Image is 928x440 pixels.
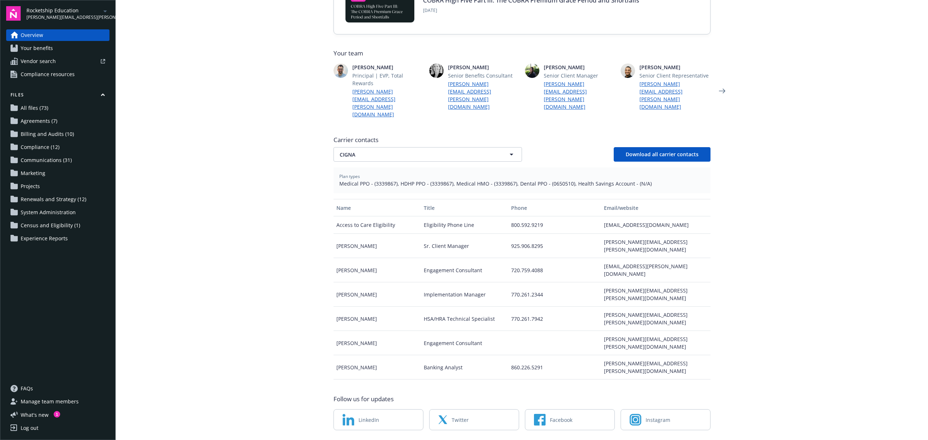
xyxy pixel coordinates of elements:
a: Experience Reports [6,233,109,244]
span: Overview [21,29,43,41]
div: HSA/HRA Technical Specialist [421,307,508,331]
img: photo [621,63,635,78]
span: Manage team members [21,396,79,407]
div: Log out [21,422,38,434]
span: Carrier contacts [333,136,710,144]
span: System Administration [21,207,76,218]
div: 1 [54,411,60,418]
span: Senior Client Representative [639,72,710,79]
div: 770.261.2344 [508,282,601,307]
div: [PERSON_NAME] [333,331,421,355]
span: Agreements (7) [21,115,57,127]
span: Billing and Audits (10) [21,128,74,140]
span: [PERSON_NAME] [352,63,423,71]
div: Engagement Consultant [421,258,508,282]
img: navigator-logo.svg [6,6,21,21]
span: [DATE] [423,7,639,14]
div: [PERSON_NAME] [333,282,421,307]
div: [PERSON_NAME] [333,379,421,404]
a: Agreements (7) [6,115,109,127]
button: Name [333,199,421,216]
div: Phone [511,204,598,212]
div: 770.261.7942 [508,307,601,331]
button: Download all carrier contacts [614,147,710,162]
span: Senior Client Manager [544,72,615,79]
div: [PERSON_NAME] [333,258,421,282]
div: [PERSON_NAME][EMAIL_ADDRESS][PERSON_NAME][DOMAIN_NAME] [601,355,710,379]
div: [PERSON_NAME][EMAIL_ADDRESS][PERSON_NAME][DOMAIN_NAME] [601,379,710,404]
span: Census and Eligibility (1) [21,220,80,231]
img: photo [429,63,444,78]
a: System Administration [6,207,109,218]
span: FAQs [21,383,33,394]
button: Rocketship Education[PERSON_NAME][EMAIL_ADDRESS][PERSON_NAME][DOMAIN_NAME]arrowDropDown [26,6,109,21]
a: [PERSON_NAME][EMAIL_ADDRESS][PERSON_NAME][DOMAIN_NAME] [544,80,615,111]
a: Compliance resources [6,69,109,80]
div: [PERSON_NAME] [333,307,421,331]
span: Download all carrier contacts [626,151,699,158]
a: [PERSON_NAME][EMAIL_ADDRESS][PERSON_NAME][DOMAIN_NAME] [352,88,423,118]
a: Projects [6,180,109,192]
div: Eligibility Phone Line [421,216,508,234]
a: All files (73) [6,102,109,114]
span: Compliance resources [21,69,75,80]
div: 925.906.8295 [508,234,601,258]
span: Senior Benefits Consultant [448,72,519,79]
button: Title [421,199,508,216]
button: Email/website [601,199,710,216]
span: CIGNA [340,151,490,158]
div: 804.904.6095 [508,379,601,404]
a: Billing and Audits (10) [6,128,109,140]
a: Instagram [621,409,710,430]
div: [EMAIL_ADDRESS][DOMAIN_NAME] [601,216,710,234]
span: Rocketship Education [26,7,101,14]
button: Phone [508,199,601,216]
span: Instagram [646,416,670,424]
a: Your benefits [6,42,109,54]
span: [PERSON_NAME] [544,63,615,71]
span: Vendor search [21,55,56,67]
div: [PERSON_NAME][EMAIL_ADDRESS][PERSON_NAME][DOMAIN_NAME] [601,234,710,258]
span: Plan types [339,173,705,180]
a: arrowDropDown [101,7,109,15]
span: [PERSON_NAME][EMAIL_ADDRESS][PERSON_NAME][DOMAIN_NAME] [26,14,101,21]
a: Communications (31) [6,154,109,166]
a: Marketing [6,167,109,179]
div: Sr. Client Manager [421,234,508,258]
div: [PERSON_NAME][EMAIL_ADDRESS][PERSON_NAME][DOMAIN_NAME] [601,282,710,307]
span: All files (73) [21,102,48,114]
a: Renewals and Strategy (12) [6,194,109,205]
span: [PERSON_NAME] [448,63,519,71]
a: Compliance (12) [6,141,109,153]
span: Communications (31) [21,154,72,166]
div: Banking Analyst [421,355,508,379]
div: [PERSON_NAME] [333,355,421,379]
div: Title [424,204,505,212]
div: [PERSON_NAME][EMAIL_ADDRESS][PERSON_NAME][DOMAIN_NAME] [601,331,710,355]
span: Projects [21,180,40,192]
span: What ' s new [21,411,49,419]
img: photo [525,63,539,78]
a: FAQs [6,383,109,394]
div: [EMAIL_ADDRESS][PERSON_NAME][DOMAIN_NAME] [601,258,710,282]
span: LinkedIn [359,416,379,424]
div: Implementation Manager [421,282,508,307]
span: Principal | EVP, Total Rewards [352,72,423,87]
span: Facebook [550,416,572,424]
a: Twitter [429,409,519,430]
a: Manage team members [6,396,109,407]
div: Email/website [604,204,707,212]
img: photo [333,63,348,78]
div: 800.592.9219 [508,216,601,234]
span: Your benefits [21,42,53,54]
span: Marketing [21,167,45,179]
button: What's new1 [6,411,60,419]
a: Census and Eligibility (1) [6,220,109,231]
a: Overview [6,29,109,41]
span: [PERSON_NAME] [639,63,710,71]
span: Medical PPO - (3339867), HDHP PPO - (3339867), Medical HMO - (3339867), Dental PPO - (0650510), H... [339,180,705,187]
span: Compliance (12) [21,141,59,153]
span: Renewals and Strategy (12) [21,194,86,205]
div: 720.759.4088 [508,258,601,282]
span: Your team [333,49,710,58]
